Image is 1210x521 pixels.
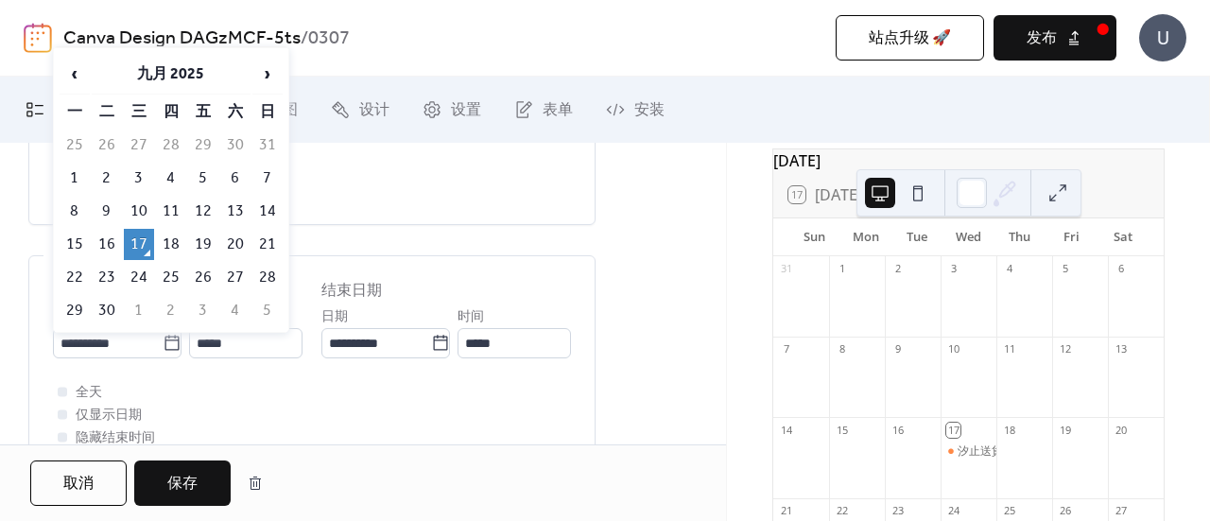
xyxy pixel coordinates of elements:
span: 站点升级 🚀 [869,27,951,50]
button: 保存 [134,460,231,506]
div: 25 [1002,504,1016,518]
div: Tue [891,218,942,256]
div: 1 [835,262,849,276]
div: 结束日期 [321,280,382,303]
td: 30 [92,295,122,326]
div: 6 [1114,262,1128,276]
td: 25 [60,130,90,161]
span: 隐藏结束时间 [76,427,155,450]
td: 20 [220,229,251,260]
td: 26 [188,262,218,293]
td: 3 [124,163,154,194]
td: 17 [124,229,154,260]
div: 16 [890,423,905,437]
div: 13 [1114,342,1128,356]
td: 4 [156,163,186,194]
td: 14 [252,196,283,227]
th: 日 [252,96,283,128]
td: 12 [188,196,218,227]
span: ‹ [60,55,89,93]
th: 五 [188,96,218,128]
a: 设置 [408,84,495,135]
span: 时间 [458,306,484,329]
td: 22 [60,262,90,293]
a: 设计 [317,84,404,135]
div: 2 [890,262,905,276]
div: 11 [1002,342,1016,356]
div: Sat [1098,218,1149,256]
td: 3 [188,295,218,326]
div: 18 [1002,423,1016,437]
span: 全天 [76,382,102,405]
td: 28 [156,130,186,161]
span: 安装 [634,99,665,122]
div: 22 [835,504,849,518]
td: 8 [60,196,90,227]
td: 5 [188,163,218,194]
td: 18 [156,229,186,260]
div: 3 [946,262,960,276]
div: 10 [946,342,960,356]
div: 5 [1058,262,1072,276]
th: 二 [92,96,122,128]
td: 29 [60,295,90,326]
div: 24 [946,504,960,518]
b: 0307 [308,21,350,57]
div: U [1139,14,1186,61]
td: 4 [220,295,251,326]
td: 28 [252,262,283,293]
td: 2 [92,163,122,194]
div: 14 [779,423,793,437]
div: 8 [835,342,849,356]
td: 19 [188,229,218,260]
div: Wed [942,218,994,256]
th: 三 [124,96,154,128]
span: › [253,55,282,93]
div: [DATE] [773,149,1164,172]
td: 27 [124,130,154,161]
span: 发布 [1027,27,1057,50]
span: 仅显示日期 [76,405,142,427]
th: 九月 2025 [92,54,251,95]
div: 31 [779,262,793,276]
td: 10 [124,196,154,227]
button: 发布 [994,15,1116,61]
div: 26 [1058,504,1072,518]
td: 16 [92,229,122,260]
td: 25 [156,262,186,293]
button: 站点升级 🚀 [836,15,984,61]
td: 2 [156,295,186,326]
div: 汐止送貨 [941,443,996,460]
th: 六 [220,96,251,128]
div: 4 [1002,262,1016,276]
a: 表单 [500,84,587,135]
div: 27 [1114,504,1128,518]
a: 我的事件 [11,84,129,135]
div: 15 [835,423,849,437]
div: Fri [1046,218,1097,256]
div: Thu [994,218,1046,256]
td: 7 [252,163,283,194]
span: 设计 [359,99,389,122]
div: 汐止送貨 [958,443,1003,460]
div: 19 [1058,423,1072,437]
img: logo [24,23,52,53]
div: 20 [1114,423,1128,437]
a: Canva Design DAGzMCF-5ts [63,21,301,57]
td: 6 [220,163,251,194]
div: 23 [890,504,905,518]
span: 日期 [321,306,348,329]
div: 17 [946,423,960,437]
b: / [301,21,308,57]
td: 1 [60,163,90,194]
span: 取消 [63,473,94,495]
td: 24 [124,262,154,293]
div: 7 [779,342,793,356]
div: 21 [779,504,793,518]
td: 15 [60,229,90,260]
td: 11 [156,196,186,227]
div: 12 [1058,342,1072,356]
button: 取消 [30,460,127,506]
span: 保存 [167,473,198,495]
